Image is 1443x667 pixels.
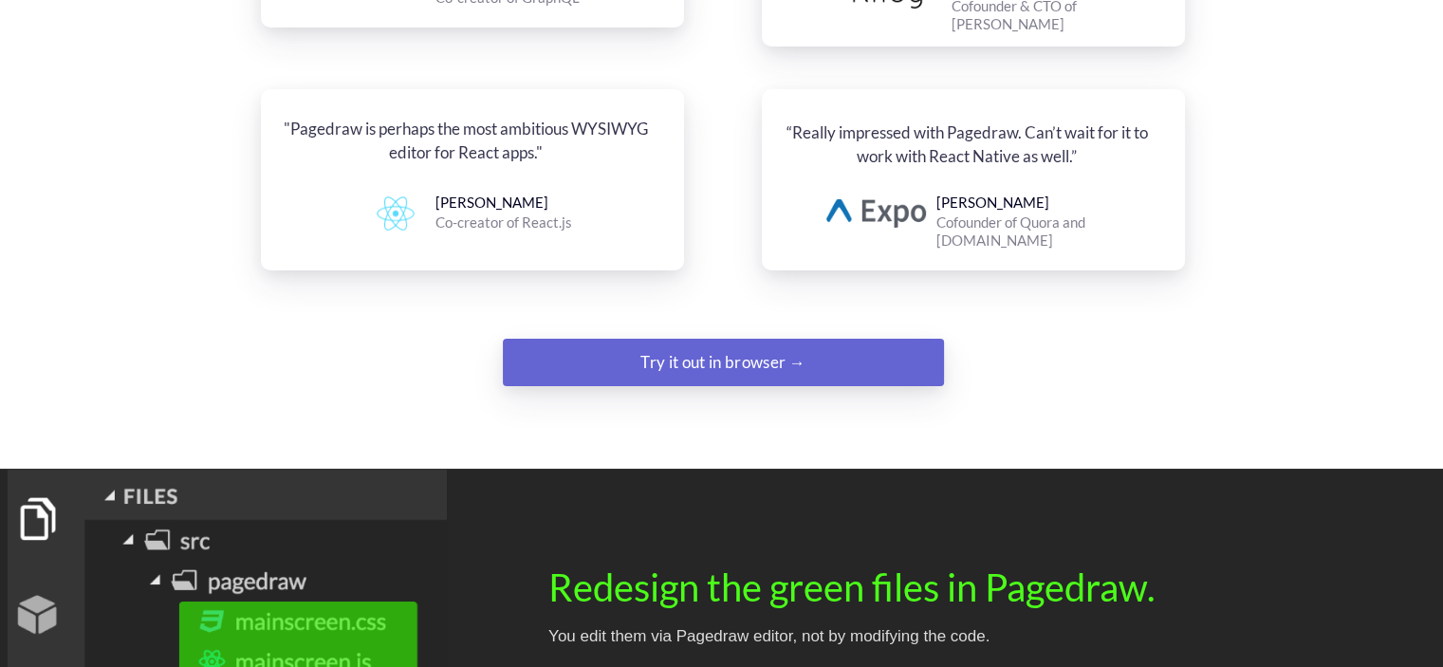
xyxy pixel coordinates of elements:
[826,199,926,228] img: image.png
[280,117,653,165] div: "Pagedraw is perhaps the most ambitious WYSIWYG editor for React apps."
[573,343,874,381] div: Try it out in browser →
[548,624,1264,649] div: You edit them via Pagedraw editor, not by modifying the code.
[936,194,1057,212] div: [PERSON_NAME]
[503,339,944,386] a: Try it out in browser →
[377,196,415,231] img: 1786119702726483-1511943211646-D4982605-43E9-48EC-9604-858B5CF597D3.png
[435,213,627,232] div: Co-creator of React.js
[936,213,1154,250] div: Cofounder of Quora and [DOMAIN_NAME]
[435,194,556,212] div: [PERSON_NAME]
[548,565,1264,609] div: Redesign the green files in Pagedraw.
[781,120,1154,169] div: “Really impressed with Pagedraw. Can’t wait for it to work with React Native as well.”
